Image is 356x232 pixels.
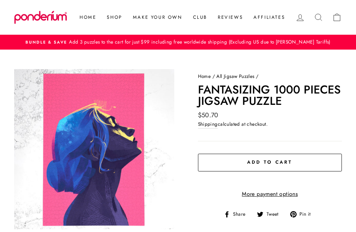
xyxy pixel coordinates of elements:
img: Ponderium [14,11,67,24]
span: Add to cart [247,159,292,165]
span: Tweet [265,210,284,218]
div: calculated at checkout. [198,120,342,129]
h1: Fantasizing 1000 Pieces Jigsaw Puzzle [198,84,342,107]
span: / [256,73,258,80]
a: More payment options [198,189,342,199]
span: Share [232,210,251,218]
a: Make Your Own [128,11,188,24]
a: Home [74,11,101,24]
span: $50.70 [198,111,218,120]
a: Shipping [198,120,218,129]
a: Affiliates [248,11,290,24]
button: Add to cart [198,154,342,171]
ul: Primary [71,11,290,24]
a: Club [188,11,212,24]
span: Add 3 puzzles to the cart for just $99 including free worldwide shipping (Excluding US due to [PE... [67,38,330,45]
span: / [212,73,215,80]
nav: breadcrumbs [198,73,342,80]
a: Bundle & SaveAdd 3 puzzles to the cart for just $99 including free worldwide shipping (Excluding ... [16,38,340,46]
span: Pin it [298,210,316,218]
a: Shop [101,11,127,24]
a: All Jigsaw Puzzles [216,73,254,80]
a: Home [198,73,211,80]
span: Bundle & Save [25,39,67,45]
a: Reviews [212,11,248,24]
